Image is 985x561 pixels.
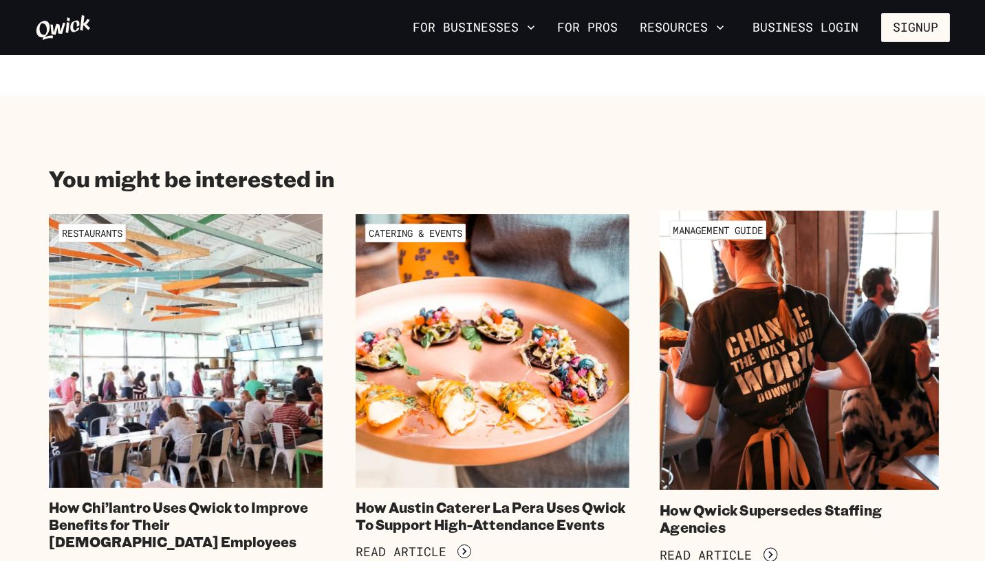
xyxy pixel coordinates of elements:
[356,214,629,488] img: How Austin Caterer La Pera Uses Qwick To Support High-Attendance Events
[660,211,939,490] img: How Qwick Supersedes Staffing Agencies
[49,499,323,551] h4: How Chi’lantro Uses Qwick to Improve Benefits for Their [DEMOGRAPHIC_DATA] Employees
[58,224,126,242] span: Restaurants
[669,220,766,240] span: Management Guide
[660,501,939,536] h4: How Qwick Supersedes Staffing Agencies
[741,13,870,42] a: Business Login
[356,544,446,560] span: Read Article
[356,499,629,533] h4: How Austin Caterer La Pera Uses Qwick To Support High-Attendance Events
[552,16,623,39] a: For Pros
[49,214,323,488] img: How Chi’lantro Uses Qwick to Improve Benefits for Their Full-Time Employees
[881,13,950,42] button: Signup
[356,214,629,560] a: Catering & EventsHow Austin Caterer La Pera Uses Qwick To Support High-Attendance EventsRead Article
[634,16,730,39] button: Resources
[407,16,541,39] button: For Businesses
[365,224,466,242] span: Catering & Events
[49,165,334,192] h2: You might be interested in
